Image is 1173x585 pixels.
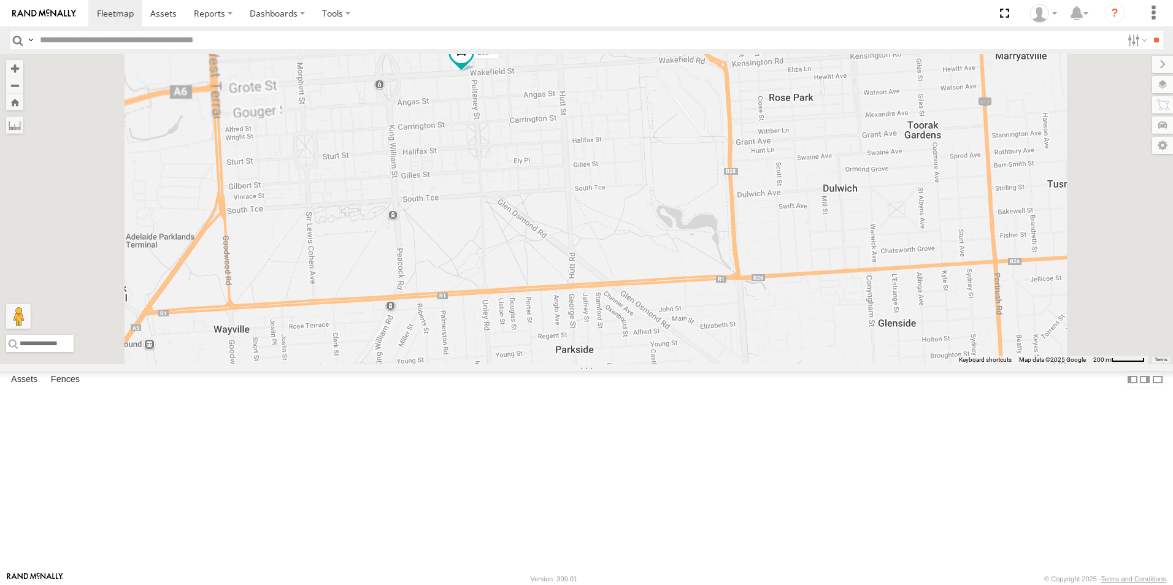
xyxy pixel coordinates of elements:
[7,573,63,585] a: Visit our Website
[1155,357,1167,362] a: Terms (opens in new tab)
[26,31,36,49] label: Search Query
[531,575,577,583] div: Version: 309.01
[959,356,1012,364] button: Keyboard shortcuts
[1152,371,1164,389] label: Hide Summary Table
[1123,31,1149,49] label: Search Filter Options
[6,304,31,329] button: Drag Pegman onto the map to open Street View
[6,117,23,134] label: Measure
[1090,356,1148,364] button: Map Scale: 200 m per 51 pixels
[6,77,23,94] button: Zoom out
[1126,371,1139,389] label: Dock Summary Table to the Left
[1105,4,1125,23] i: ?
[1152,137,1173,154] label: Map Settings
[1044,575,1166,583] div: © Copyright 2025 -
[5,371,44,388] label: Assets
[1026,4,1061,23] div: Kellie Roberts
[1139,371,1151,389] label: Dock Summary Table to the Right
[6,60,23,77] button: Zoom in
[1093,356,1111,363] span: 200 m
[1101,575,1166,583] a: Terms and Conditions
[6,94,23,110] button: Zoom Home
[45,371,86,388] label: Fences
[1019,356,1086,363] span: Map data ©2025 Google
[12,9,76,18] img: rand-logo.svg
